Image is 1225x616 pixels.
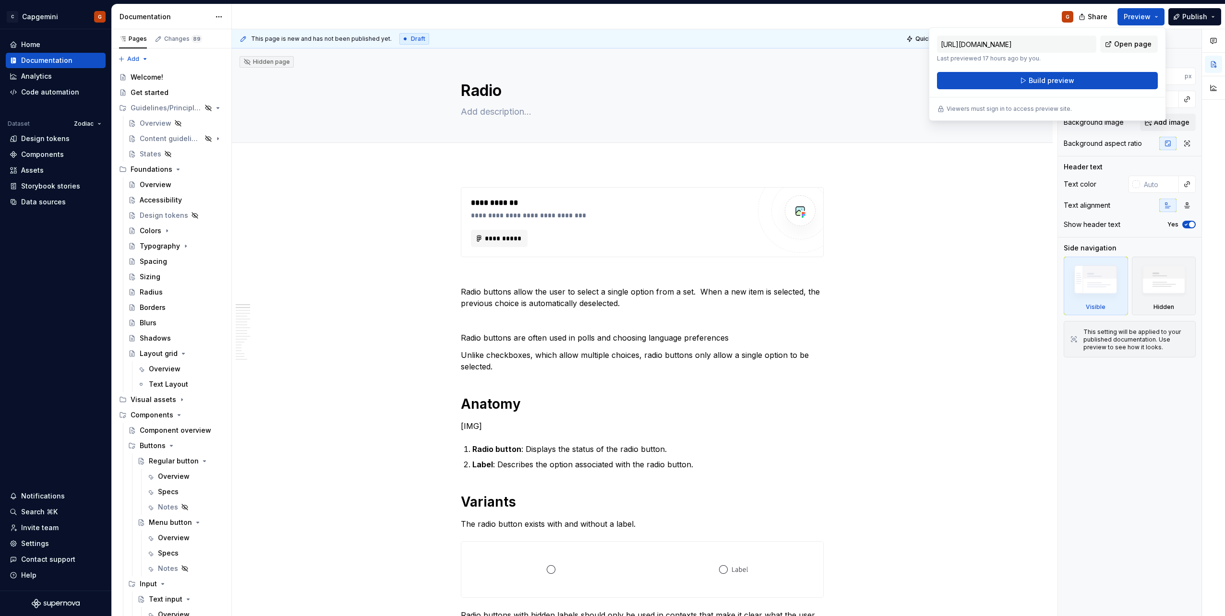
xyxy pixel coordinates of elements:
[131,72,163,82] div: Welcome!
[124,269,228,284] a: Sizing
[133,592,228,607] a: Text input
[21,197,66,207] div: Data sources
[22,12,58,22] div: Capgemini
[158,564,178,573] div: Notes
[124,438,228,453] div: Buttons
[140,118,171,128] div: Overview
[472,444,521,454] strong: Radio button
[6,178,106,194] a: Storybook stories
[120,12,210,22] div: Documentation
[937,72,1158,89] button: Build preview
[1064,179,1096,189] div: Text color
[143,561,228,576] a: Notes
[1064,162,1103,172] div: Header text
[937,55,1096,62] p: Last previewed 17 hours ago by you.
[140,349,178,358] div: Layout grid
[124,177,228,192] a: Overview
[32,599,80,608] svg: Supernova Logo
[1182,12,1207,22] span: Publish
[411,35,425,43] span: Draft
[6,147,106,162] a: Components
[6,131,106,146] a: Design tokens
[1167,221,1178,228] label: Yes
[140,195,182,205] div: Accessibility
[140,333,171,343] div: Shadows
[21,150,64,159] div: Components
[1132,257,1196,315] div: Hidden
[131,395,176,404] div: Visual assets
[21,40,40,49] div: Home
[115,52,151,66] button: Add
[131,410,173,420] div: Components
[140,241,180,251] div: Typography
[149,456,199,466] div: Regular button
[1140,114,1196,131] button: Add image
[461,518,824,530] p: The radio button exists with and without a label.
[133,453,228,469] a: Regular button
[1148,68,1185,85] input: Auto
[1064,201,1110,210] div: Text alignment
[1064,118,1124,127] div: Background image
[143,469,228,484] a: Overview
[7,11,18,23] div: C
[6,520,106,535] a: Invite team
[1086,303,1105,311] div: Visible
[6,163,106,178] a: Assets
[149,518,192,527] div: Menu button
[133,377,228,392] a: Text Layout
[6,194,106,210] a: Data sources
[158,548,179,558] div: Specs
[461,395,824,413] h1: Anatomy
[140,426,211,435] div: Component overview
[21,523,59,533] div: Invite team
[158,487,179,497] div: Specs
[164,35,202,43] div: Changes
[21,87,79,97] div: Code automation
[472,460,493,469] strong: Label
[461,420,824,432] p: [IMG]
[115,392,228,407] div: Visual assets
[1124,12,1151,22] span: Preview
[140,287,163,297] div: Radius
[140,579,157,589] div: Input
[124,300,228,315] a: Borders
[74,120,94,128] span: Zodiac
[2,6,109,27] button: CCapgeminiG
[143,499,228,515] a: Notes
[1154,118,1189,127] span: Add image
[133,515,228,530] a: Menu button
[903,32,961,46] button: Quick preview
[6,536,106,551] a: Settings
[21,166,44,175] div: Assets
[115,85,228,100] a: Get started
[140,318,156,328] div: Blurs
[115,70,228,85] a: Welcome!
[6,37,106,52] a: Home
[6,488,106,504] button: Notifications
[124,131,228,146] a: Content guidelines
[6,53,106,68] a: Documentation
[1168,8,1221,25] button: Publish
[158,502,178,512] div: Notes
[133,361,228,377] a: Overview
[124,254,228,269] a: Spacing
[461,286,824,309] p: Radio buttons allow the user to select a single option from a set. When a new item is selected, t...
[143,484,228,499] a: Specs
[1083,328,1189,351] div: This setting will be applied to your published documentation. Use preview to see how it looks.
[21,491,65,501] div: Notifications
[149,594,182,604] div: Text input
[1117,8,1165,25] button: Preview
[124,116,228,131] a: Overview
[21,71,52,81] div: Analytics
[21,56,72,65] div: Documentation
[124,423,228,438] a: Component overview
[1066,13,1069,21] div: G
[124,576,228,592] div: Input
[1088,12,1107,22] span: Share
[8,120,30,128] div: Dataset
[124,208,228,223] a: Design tokens
[1140,176,1179,193] input: Auto
[1100,36,1158,53] a: Open page
[21,181,80,191] div: Storybook stories
[140,257,167,266] div: Spacing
